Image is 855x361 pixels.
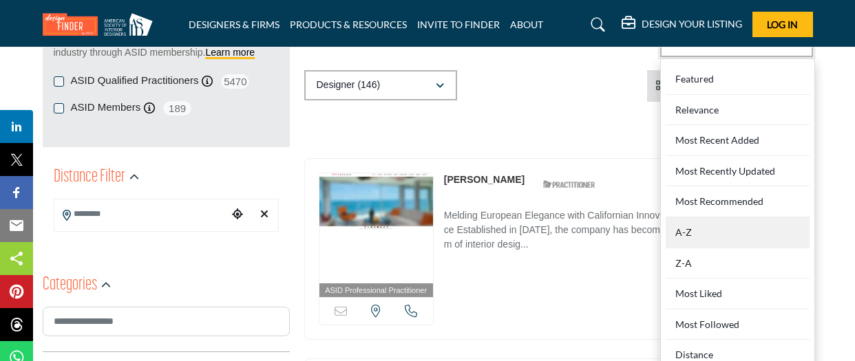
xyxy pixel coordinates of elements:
div: Featured [666,64,810,95]
img: Site Logo [43,13,160,36]
div: Most Recent Added [666,125,810,156]
span: ASID Professional Practitioner [325,285,427,296]
h2: Categories [43,273,97,298]
h2: Distance Filter [54,165,125,190]
a: [PERSON_NAME] [444,174,525,185]
div: Most Liked [666,278,810,309]
span: 5470 [220,73,251,90]
div: DESIGN YOUR LISTING [622,17,742,33]
input: ASID Members checkbox [54,103,64,113]
a: Search [578,14,614,36]
div: A-Z [666,217,810,248]
label: ASID Members [71,100,141,116]
h5: DESIGN YOUR LISTING [642,18,742,30]
p: Arianna Noppenberger [444,173,525,187]
p: Designer (146) [317,78,381,92]
a: Melding European Elegance with Californian Innovation in Interior Design Excellence Established i... [444,200,799,254]
div: Clear search location [254,200,274,230]
p: Melding European Elegance with Californian Innovation in Interior Design Excellence Established i... [444,208,799,254]
input: ASID Qualified Practitioners checkbox [54,76,64,87]
input: Search Location [54,201,228,228]
a: PRODUCTS & RESOURCES [290,19,407,30]
li: Card View [647,70,733,102]
div: Most Recently Updated [666,156,810,187]
button: Log In [752,12,813,37]
label: ASID Qualified Practitioners [71,73,199,89]
div: Most Recommended [666,186,810,217]
div: Z-A [666,248,810,279]
div: Relevance [666,95,810,126]
div: Most Followed [666,309,810,340]
img: ASID Qualified Practitioners Badge Icon [538,176,600,193]
img: Arianna Noppenberger [319,173,433,283]
div: Choose your current location [227,200,247,230]
a: INVITE TO FINDER [417,19,500,30]
button: Designer (146) [304,70,457,100]
input: Search Category [43,307,290,336]
a: ABOUT [510,19,543,30]
a: DESIGNERS & FIRMS [189,19,279,30]
a: ASID Professional Practitioner [319,173,433,298]
a: Learn more [206,47,255,58]
span: Log In [767,19,798,30]
span: 189 [162,100,193,117]
a: View Card [655,80,725,91]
